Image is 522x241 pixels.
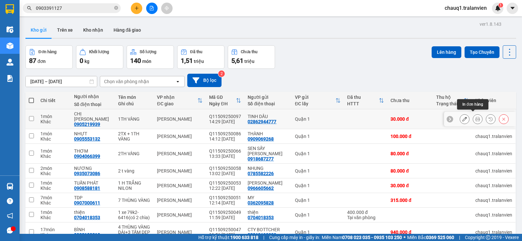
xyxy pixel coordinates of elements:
button: Hàng đã giao [108,22,146,38]
div: Khác [40,154,68,159]
div: ĐC lấy [295,101,335,106]
span: search [27,6,32,10]
div: Mã GD [209,95,236,100]
div: Quận 1 [295,151,341,156]
div: Quận 1 [295,168,341,173]
div: HUY HÙNG [248,180,288,186]
div: Q11509250049 [209,210,241,215]
span: 1,51 [181,57,193,65]
div: Sửa đơn hàng [460,114,469,124]
div: Khác [40,200,68,205]
button: Số lượng140món [127,45,174,69]
div: CHỊ VÂN [74,111,112,122]
span: close-circle [114,6,118,10]
div: chauq1.tralanvien [475,183,512,188]
th: Toggle SortBy [206,92,244,109]
div: 13:33 [DATE] [209,154,241,159]
div: 940.000 đ [391,230,430,235]
span: chauq1.tralanvien [439,4,492,12]
div: Khác [40,171,68,176]
div: Thu hộ [436,95,464,100]
button: Đơn hàng87đơn [25,45,73,69]
svg: open [175,79,180,84]
span: plus [134,6,139,10]
b: [DOMAIN_NAME] [55,25,90,30]
img: logo.jpg [71,8,86,24]
div: Quận 1 [295,134,341,139]
div: CTY BOTTCHER [248,227,288,232]
div: 400.000 đ [347,210,384,215]
div: 2TX + 1TH VÀNG [118,131,151,142]
div: NHỰT [74,131,112,136]
div: SEN SẤY LÂM TÍN [248,146,288,156]
div: chauq1.tralanvien [475,168,512,173]
div: [PERSON_NAME] [157,183,203,188]
div: 02862690389 [248,232,276,237]
div: [PERSON_NAME] [157,151,203,156]
span: 5,61 [231,57,243,65]
div: Khác [40,186,68,191]
div: Q11509250086 [209,131,241,136]
div: THƠM [74,148,112,154]
div: 0362095828 [248,200,274,205]
div: 315.000 đ [391,198,430,203]
div: thiện [248,210,288,215]
div: 0704018353 [74,215,100,220]
strong: 0708 023 035 - 0935 103 250 [342,235,402,240]
div: Chưa thu [391,98,430,103]
div: 1 H TRẮNG NILON [118,180,151,191]
div: Quận 1 [295,198,341,203]
div: 1 món [40,131,68,136]
span: question-circle [7,198,13,204]
div: VP gửi [295,95,335,100]
div: chauq1.tralanvien [475,212,512,218]
span: file-add [149,6,154,10]
button: plus [131,3,142,14]
th: Toggle SortBy [344,92,387,109]
div: 0966605662 [248,186,274,191]
span: Hỗ trợ kỹ thuật: [198,234,258,241]
div: NƯƠNG [74,166,112,171]
div: VP nhận [157,95,197,100]
div: 14:29 [DATE] [209,119,241,124]
div: [PERSON_NAME] [157,230,203,235]
li: (c) 2017 [55,31,90,39]
div: Ngày ĐH [209,101,236,106]
div: 0704018353 [248,215,274,220]
span: copyright [486,235,490,240]
div: chauq1.tralanvien [475,151,512,156]
div: Khối lượng [89,50,109,54]
button: Khối lượng0kg [76,45,123,69]
div: 12:22 [DATE] [209,186,241,191]
b: Trà Lan Viên [8,42,24,73]
div: Đơn hàng [38,50,56,54]
span: | [263,234,264,241]
div: Số điện thoại [74,102,112,107]
div: 13:02 [DATE] [209,171,241,176]
input: Tìm tên, số ĐT hoặc mã đơn [36,5,113,12]
span: Cung cấp máy in - giấy in: [269,234,320,241]
div: 11:59 [DATE] [209,215,241,220]
span: 87 [29,57,36,65]
div: 12:14 [DATE] [209,200,241,205]
img: logo-vxr [6,4,14,14]
div: 0785582226 [248,171,274,176]
div: 80.000 đ [391,151,430,156]
span: aim [164,6,169,10]
div: 0935073086 [74,171,100,176]
div: Ghi chú [118,101,151,106]
div: Chi tiết [40,98,68,103]
div: 0932109210 [74,232,100,237]
img: warehouse-icon [7,26,13,33]
div: Nhân viên [475,98,512,103]
div: Quận 1 [295,116,341,122]
th: Toggle SortBy [292,92,344,109]
div: 7 THÙNG VÀNG [118,198,151,203]
sup: 2 [218,70,225,77]
div: thiện [74,210,112,215]
div: 02862944777 [248,119,276,124]
div: 1 món [40,148,68,154]
span: triệu [244,59,254,64]
img: warehouse-icon [7,59,13,66]
div: THÀNH [248,131,288,136]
